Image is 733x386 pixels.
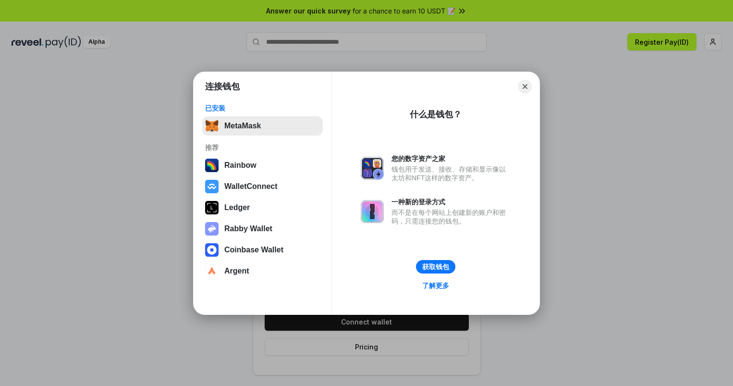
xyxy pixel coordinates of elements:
button: MetaMask [202,116,323,136]
div: 获取钱包 [422,262,449,271]
img: svg+xml,%3Csvg%20width%3D%22120%22%20height%3D%22120%22%20viewBox%3D%220%200%20120%20120%22%20fil... [205,159,219,172]
div: 什么是钱包？ [410,109,462,120]
div: 一种新的登录方式 [391,198,511,206]
img: svg+xml,%3Csvg%20width%3D%2228%22%20height%3D%2228%22%20viewBox%3D%220%200%2028%2028%22%20fill%3D... [205,264,219,278]
div: Rainbow [224,161,257,170]
div: 而不是在每个网站上创建新的账户和密码，只需连接您的钱包。 [391,208,511,225]
div: WalletConnect [224,182,278,191]
button: WalletConnect [202,177,323,196]
a: 了解更多 [416,279,455,292]
button: Ledger [202,198,323,217]
div: Argent [224,267,249,275]
div: Rabby Wallet [224,224,272,233]
img: svg+xml,%3Csvg%20xmlns%3D%22http%3A%2F%2Fwww.w3.org%2F2000%2Fsvg%22%20fill%3D%22none%22%20viewBox... [361,200,384,223]
img: svg+xml,%3Csvg%20width%3D%2228%22%20height%3D%2228%22%20viewBox%3D%220%200%2028%2028%22%20fill%3D... [205,243,219,257]
img: svg+xml,%3Csvg%20fill%3D%22none%22%20height%3D%2233%22%20viewBox%3D%220%200%2035%2033%22%20width%... [205,119,219,133]
img: svg+xml,%3Csvg%20width%3D%2228%22%20height%3D%2228%22%20viewBox%3D%220%200%2028%2028%22%20fill%3D... [205,180,219,193]
button: Argent [202,261,323,281]
button: Rainbow [202,156,323,175]
div: 您的数字资产之家 [391,154,511,163]
button: 获取钱包 [416,260,455,274]
div: 钱包用于发送、接收、存储和显示像以太坊和NFT这样的数字资产。 [391,165,511,182]
img: svg+xml,%3Csvg%20xmlns%3D%22http%3A%2F%2Fwww.w3.org%2F2000%2Fsvg%22%20fill%3D%22none%22%20viewBox... [205,222,219,236]
button: Coinbase Wallet [202,240,323,260]
div: 已安装 [205,104,320,112]
div: MetaMask [224,122,261,130]
img: svg+xml,%3Csvg%20xmlns%3D%22http%3A%2F%2Fwww.w3.org%2F2000%2Fsvg%22%20fill%3D%22none%22%20viewBox... [361,157,384,180]
div: Ledger [224,203,250,212]
h1: 连接钱包 [205,81,240,92]
img: svg+xml,%3Csvg%20xmlns%3D%22http%3A%2F%2Fwww.w3.org%2F2000%2Fsvg%22%20width%3D%2228%22%20height%3... [205,201,219,214]
button: Rabby Wallet [202,219,323,238]
div: 了解更多 [422,281,449,290]
div: 推荐 [205,143,320,152]
div: Coinbase Wallet [224,246,283,254]
button: Close [518,80,532,93]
